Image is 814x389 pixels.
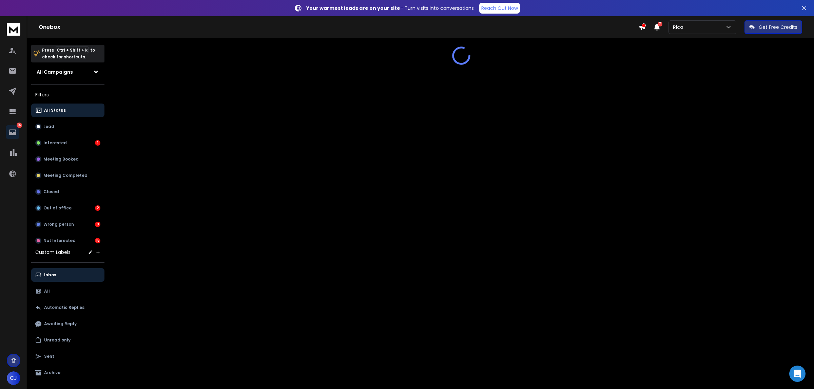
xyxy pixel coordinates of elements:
[44,337,71,343] p: Unread only
[6,125,19,139] a: 26
[306,5,474,12] p: – Turn visits into conversations
[31,234,104,247] button: Not Interested15
[31,268,104,282] button: Inbox
[31,333,104,347] button: Unread only
[31,350,104,363] button: Sent
[44,272,56,278] p: Inbox
[56,46,89,54] span: Ctrl + Shift + k
[759,24,797,31] p: Get Free Credits
[31,104,104,117] button: All Status
[95,238,100,243] div: 15
[44,305,84,310] p: Automatic Replies
[35,249,71,256] h3: Custom Labels
[31,218,104,231] button: Wrong person8
[37,69,73,75] h1: All Campaigns
[44,321,77,327] p: Awaiting Reply
[31,136,104,150] button: Interested1
[95,205,100,211] div: 2
[744,20,802,34] button: Get Free Credits
[789,366,806,382] div: Open Intercom Messenger
[43,222,74,227] p: Wrong person
[658,22,662,26] span: 7
[42,47,95,60] p: Press to check for shortcuts.
[31,169,104,182] button: Meeting Completed
[39,23,639,31] h1: Onebox
[43,189,59,194] p: Closed
[479,3,520,14] a: Reach Out Now
[31,152,104,166] button: Meeting Booked
[17,123,22,128] p: 26
[43,173,88,178] p: Meeting Completed
[44,289,50,294] p: All
[31,366,104,379] button: Archive
[306,5,400,12] strong: Your warmest leads are on your site
[95,222,100,227] div: 8
[7,23,20,36] img: logo
[44,354,54,359] p: Sent
[7,371,20,385] button: CJ
[481,5,518,12] p: Reach Out Now
[31,301,104,314] button: Automatic Replies
[31,185,104,199] button: Closed
[31,120,104,133] button: Lead
[43,205,72,211] p: Out of office
[44,108,66,113] p: All Status
[43,156,79,162] p: Meeting Booked
[31,201,104,215] button: Out of office2
[31,90,104,99] h3: Filters
[43,124,54,129] p: Lead
[31,284,104,298] button: All
[31,65,104,79] button: All Campaigns
[43,238,76,243] p: Not Interested
[31,317,104,331] button: Awaiting Reply
[95,140,100,146] div: 1
[43,140,67,146] p: Interested
[673,24,686,31] p: Rico
[44,370,60,375] p: Archive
